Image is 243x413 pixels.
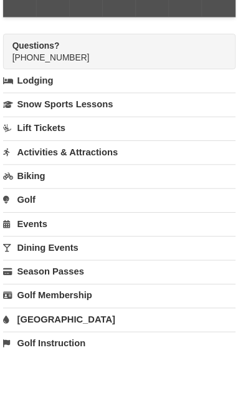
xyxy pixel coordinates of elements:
[3,265,240,288] a: Season Passes
[12,41,60,51] strong: Questions?
[3,94,240,117] a: Snow Sports Lessons
[3,167,240,190] a: Biking
[12,40,217,64] span: [PHONE_NUMBER]
[3,119,240,142] a: Lift Tickets
[3,70,240,93] a: Lodging
[3,143,240,166] a: Activities & Attractions
[3,240,240,263] a: Dining Events
[3,289,240,312] a: Golf Membership
[3,313,240,336] a: [GEOGRAPHIC_DATA]
[3,338,240,361] a: Golf Instruction
[3,216,240,239] a: Events
[3,192,240,215] a: Golf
